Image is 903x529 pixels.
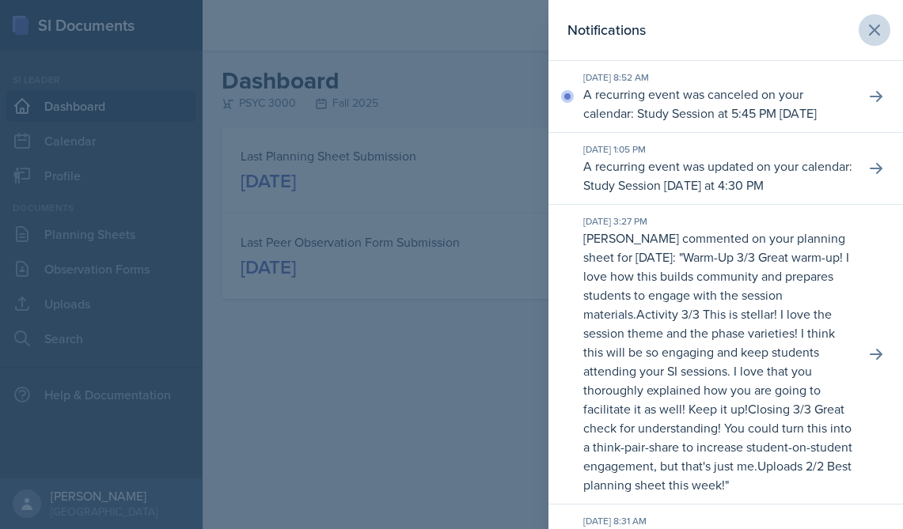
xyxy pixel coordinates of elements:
[567,19,646,41] h2: Notifications
[583,70,852,85] div: [DATE] 8:52 AM
[583,214,852,229] div: [DATE] 3:27 PM
[583,229,852,494] p: [PERSON_NAME] commented on your planning sheet for [DATE]: " "
[583,142,852,157] div: [DATE] 1:05 PM
[583,157,852,195] p: A recurring event was updated on your calendar: Study Session [DATE] at 4:30 PM
[583,248,849,323] p: Warm-Up 3/3 Great warm-up! I love how this builds community and prepares students to engage with ...
[583,305,835,418] p: Activity 3/3 This is stellar! I love the session theme and the phase varieties! I think this will...
[583,514,852,528] div: [DATE] 8:31 AM
[583,85,852,123] p: A recurring event was canceled on your calendar: Study Session at 5:45 PM [DATE]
